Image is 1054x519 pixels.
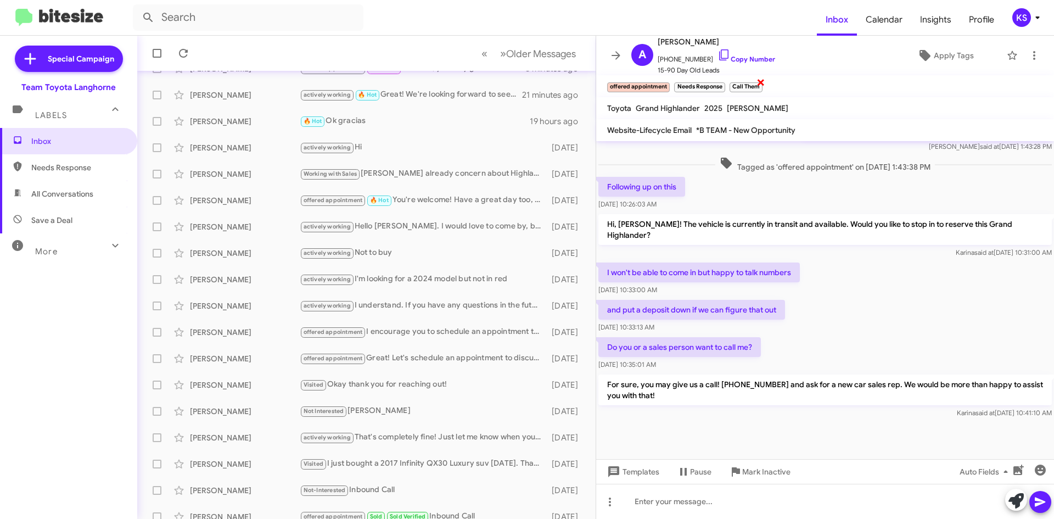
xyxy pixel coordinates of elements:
div: Great! Let's schedule an appointment to discuss the details and see your vehicle. When are you av... [300,352,546,365]
div: [PERSON_NAME] [190,221,300,232]
span: actively working [304,434,351,441]
small: Needs Response [674,82,725,92]
span: Visited [304,381,323,388]
div: 19 hours ago [530,116,587,127]
div: [DATE] [546,380,587,390]
div: [PERSON_NAME] [190,459,300,470]
div: [DATE] [546,353,587,364]
button: Previous [475,42,494,65]
span: 2025 [704,103,722,113]
span: [PERSON_NAME] [658,35,775,48]
div: [DATE] [546,432,587,443]
div: [PERSON_NAME] [190,274,300,285]
div: KS [1012,8,1031,27]
div: 21 minutes ago [522,90,587,101]
span: Tagged as 'offered appointment' on [DATE] 1:43:38 PM [715,157,935,172]
span: Labels [35,110,67,120]
div: [DATE] [546,459,587,470]
div: I encourage you to schedule an appointment to discuss your WRX in detail and get a competitive of... [300,326,546,338]
div: Not to buy [300,247,546,259]
span: 🔥 Hot [370,197,389,204]
span: All Conversations [31,188,93,199]
div: [PERSON_NAME] [300,405,546,417]
span: [DATE] 10:33:13 AM [598,323,654,331]
span: actively working [304,144,351,151]
span: Toyota [607,103,631,113]
div: [DATE] [546,169,587,180]
span: actively working [304,302,351,309]
div: I just bought a 2017 Infinity QX30 Luxury suv [DATE]. Thank you for reaching out. [300,457,546,470]
span: [PERSON_NAME] [DATE] 1:43:28 PM [929,142,1052,150]
span: said at [974,248,994,256]
div: [DATE] [546,195,587,206]
a: Special Campaign [15,46,123,72]
p: Hi, [PERSON_NAME]! The vehicle is currently in transit and available. Would you like to stop in t... [598,214,1052,245]
span: [PHONE_NUMBER] [658,48,775,65]
span: Older Messages [506,48,576,60]
div: [DATE] [546,142,587,153]
span: Inbox [31,136,125,147]
div: [DATE] [546,221,587,232]
p: and put a deposit down if we can figure that out [598,300,785,320]
div: [PERSON_NAME] [190,327,300,338]
div: Team Toyota Langhorne [21,82,116,93]
a: Inbox [817,4,857,36]
div: [DATE] [546,274,587,285]
small: Call Them [730,82,763,92]
span: actively working [304,91,351,98]
span: [DATE] 10:35:01 AM [598,360,656,369]
div: That's completely fine! Just let me know when you're available next week, and we can set up a tim... [300,431,546,444]
div: I'm looking for a 2024 model but not in red [300,273,546,286]
input: Search [133,4,363,31]
span: Profile [960,4,1003,36]
span: offered appointment [304,355,363,362]
div: [PERSON_NAME] [190,248,300,259]
div: Ok gracias [300,115,530,127]
span: Karina [DATE] 10:31:00 AM [956,248,1052,256]
small: offered appointment [607,82,670,92]
div: [PERSON_NAME] [190,300,300,311]
span: actively working [304,276,351,283]
span: 15-90 Day Old Leads [658,65,775,76]
button: Next [494,42,582,65]
div: I understand. If you have any questions in the future, feel free to reach out anytime! [300,299,546,312]
span: offered appointment [304,197,363,204]
div: [DATE] [546,406,587,417]
span: Not Interested [304,408,344,415]
div: [DATE] [546,300,587,311]
span: Calendar [857,4,911,36]
button: Mark Inactive [720,462,799,482]
span: » [500,47,506,60]
div: [PERSON_NAME] [190,169,300,180]
div: [DATE] [546,485,587,496]
span: actively working [304,249,351,256]
div: Okay thank you for reaching out! [300,378,546,391]
div: [PERSON_NAME] already concern about Highlander car black I about meet [PERSON_NAME] but she told ... [300,168,546,180]
nav: Page navigation example [475,42,582,65]
span: Visited [304,460,323,467]
span: Needs Response [31,162,125,173]
span: × [756,75,765,88]
span: offered appointment [304,328,363,336]
button: KS [1003,8,1042,27]
a: Copy Number [717,55,775,63]
div: Hello [PERSON_NAME]. I would love to come by, but I live almost 2 hours away from your dealership... [300,220,546,233]
button: Auto Fields [951,462,1021,482]
span: 🔥 Hot [358,91,377,98]
span: « [481,47,487,60]
div: [PERSON_NAME] [190,432,300,443]
span: said at [980,142,999,150]
span: Karina [DATE] 10:41:10 AM [957,409,1052,417]
div: [PERSON_NAME] [190,380,300,390]
span: [PERSON_NAME] [727,103,788,113]
span: Pause [690,462,711,482]
div: [PERSON_NAME] [190,195,300,206]
button: Pause [668,462,720,482]
div: [PERSON_NAME] [190,406,300,417]
span: Insights [911,4,960,36]
span: Mark Inactive [742,462,790,482]
div: [PERSON_NAME] [190,90,300,101]
button: Apply Tags [889,46,1001,65]
span: actively working [304,223,351,230]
